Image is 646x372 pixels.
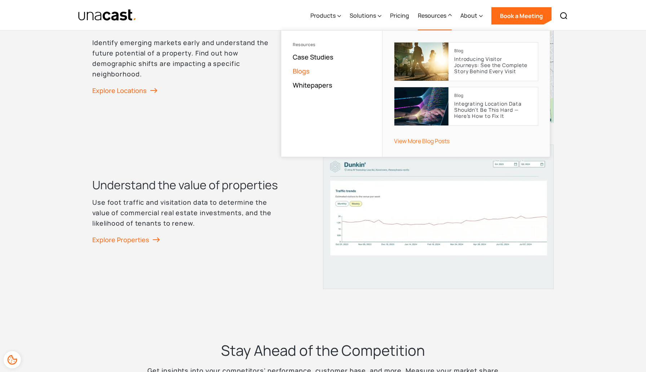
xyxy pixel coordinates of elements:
a: Explore Locations [92,85,158,96]
img: cover [394,87,448,125]
div: Products [310,1,341,31]
img: cover [394,43,448,81]
div: Solutions [350,1,381,31]
img: Search icon [559,12,568,20]
p: Introducing Visitor Journeys: See the Complete Story Behind Every Visit [454,56,532,74]
a: View More Blog Posts [394,137,450,145]
a: Explore Properties [92,234,160,245]
a: BlogIntroducing Visitor Journeys: See the Complete Story Behind Every Visit [394,42,538,81]
img: Unacast text logo [78,9,137,22]
div: About [460,1,483,31]
a: BlogIntegrating Location Data Shouldn’t Be This Hard — Here’s How to Fix It [394,87,538,126]
div: About [460,11,477,20]
div: Resources [418,11,446,20]
p: Use foot traffic and visitation data to determine the value of commercial real estate investments... [92,197,280,228]
a: Blogs [293,67,310,75]
div: Blog [454,48,463,53]
div: Solutions [350,11,376,20]
h3: Understand the value of properties [92,177,278,193]
div: Blog [454,93,463,98]
p: Identify emerging markets early and understand the future potential of a property. Find out how d... [92,37,280,79]
p: Integrating Location Data Shouldn’t Be This Hard — Here’s How to Fix It [454,101,532,119]
h2: Stay Ahead of the Competition [221,341,425,360]
img: A chart showing the traffic trends over a six month period for a Dunkin' location [323,145,554,289]
a: Pricing [390,1,409,31]
nav: Resources [281,30,550,157]
div: Cookie Preferences [4,351,21,368]
div: Resources [293,42,371,47]
a: home [78,9,137,22]
a: Case Studies [293,53,333,61]
a: Book a Meeting [491,7,552,25]
div: Products [310,11,336,20]
div: Resources [418,1,452,31]
a: Whitepapers [293,81,332,89]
